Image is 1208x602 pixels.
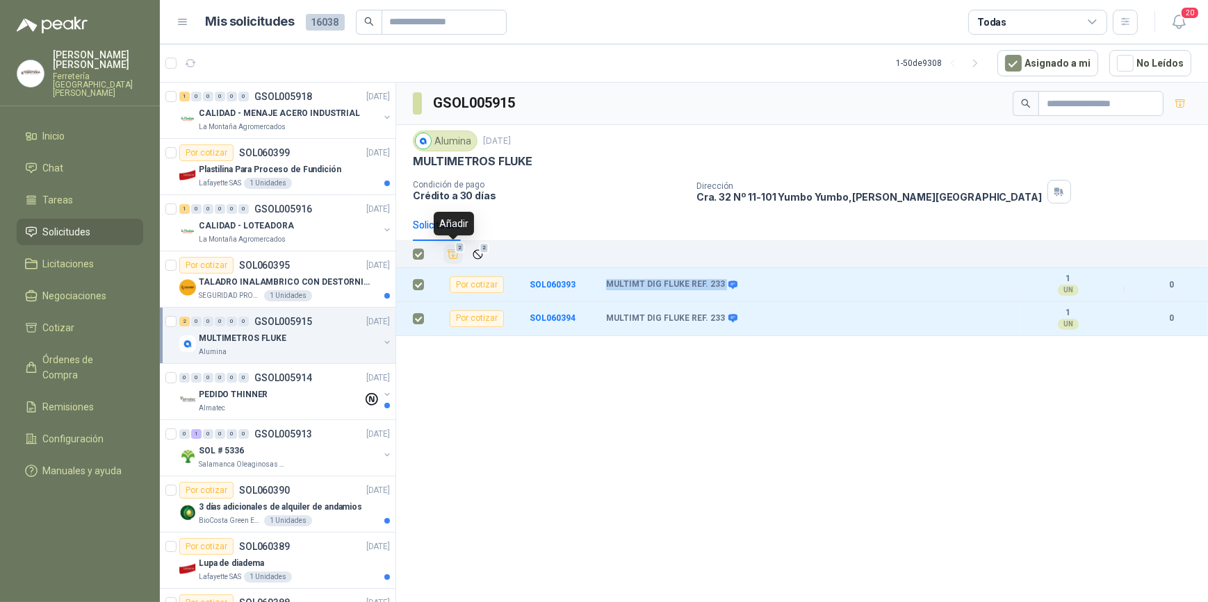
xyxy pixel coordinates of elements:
[977,15,1006,30] div: Todas
[366,259,390,272] p: [DATE]
[179,538,234,555] div: Por cotizar
[450,310,504,327] div: Por cotizar
[696,181,1042,191] p: Dirección
[199,444,244,458] p: SOL # 5336
[1152,278,1191,292] b: 0
[17,187,143,213] a: Tareas
[203,429,213,439] div: 0
[1020,308,1116,319] b: 1
[238,429,249,439] div: 0
[203,92,213,101] div: 0
[364,17,374,26] span: search
[997,50,1098,76] button: Asignado a mi
[17,251,143,277] a: Licitaciones
[43,320,75,335] span: Cotizar
[199,234,286,245] p: La Montaña Agromercados
[215,92,225,101] div: 0
[238,92,249,101] div: 0
[17,283,143,309] a: Negociaciones
[238,204,249,214] div: 0
[227,204,237,214] div: 0
[191,429,202,439] div: 1
[254,92,312,101] p: GSOL005918
[366,428,390,441] p: [DATE]
[1020,274,1116,285] b: 1
[530,280,576,290] a: SOL060393
[455,242,465,253] span: 2
[227,429,237,439] div: 0
[264,290,312,301] div: 1 Unidades
[366,371,390,385] p: [DATE]
[199,501,362,514] p: 3 días adicionales de alquiler de andamios
[179,279,196,296] img: Company Logo
[160,251,395,308] a: Por cotizarSOL060395[DATE] Company LogoTALADRO INALAMBRICO CON DESTORNILLADOR DE ESTRIASEGURIDAD ...
[606,313,725,324] b: MULTIMT DIG FLUKE REF. 233
[179,257,234,274] div: Por cotizar
[43,399,95,415] span: Remisiones
[227,92,237,101] div: 0
[17,219,143,245] a: Solicitudes
[199,219,294,233] p: CALIDAD - LOTEADORA
[264,515,312,526] div: 1 Unidades
[43,256,95,271] span: Licitaciones
[366,203,390,216] p: [DATE]
[413,180,685,190] p: Condición de pago
[696,191,1042,203] p: Cra. 32 Nº 11-101 Yumbo Yumbo , [PERSON_NAME][GEOGRAPHIC_DATA]
[366,90,390,103] p: [DATE]
[179,369,393,414] a: 0 0 0 0 0 0 GSOL005914[DATE] Company LogoPEDIDO THINNERAlmatec
[53,50,143,69] p: [PERSON_NAME] [PERSON_NAME]
[179,448,196,465] img: Company Logo
[17,346,143,388] a: Órdenes de Compra
[43,160,64,176] span: Chat
[254,204,312,214] p: GSOL005916
[896,52,986,74] div: 1 - 50 de 9308
[450,276,504,293] div: Por cotizar
[203,204,213,214] div: 0
[483,135,511,148] p: [DATE]
[416,133,431,149] img: Company Logo
[43,431,104,446] span: Configuración
[433,92,517,114] h3: GSOL005915
[199,163,341,176] p: Plastilina Para Proceso de Fundición
[239,542,290,551] p: SOL060389
[179,429,190,439] div: 0
[1152,312,1191,325] b: 0
[1021,99,1031,108] span: search
[179,223,196,240] img: Company Logo
[43,352,130,383] span: Órdenes de Compra
[413,190,685,201] p: Crédito a 30 días
[1109,50,1191,76] button: No Leídos
[179,167,196,183] img: Company Logo
[179,201,393,245] a: 1 0 0 0 0 0 GSOL005916[DATE] Company LogoCALIDAD - LOTEADORALa Montaña Agromercados
[199,178,241,189] p: Lafayette SAS
[43,288,107,303] span: Negociaciones
[413,217,461,233] div: Solicitudes
[215,317,225,326] div: 0
[43,128,65,144] span: Inicio
[17,123,143,149] a: Inicio
[206,12,295,32] h1: Mis solicitudes
[443,244,463,264] button: Añadir
[179,335,196,352] img: Company Logo
[199,346,227,358] p: Alumina
[366,484,390,497] p: [DATE]
[17,60,44,87] img: Company Logo
[179,392,196,408] img: Company Logo
[199,571,241,583] p: Lafayette SAS
[179,313,393,358] a: 2 0 0 0 0 0 GSOL005915[DATE] Company LogoMULTIMETROS FLUKEAlumina
[1058,319,1079,330] div: UN
[238,373,249,383] div: 0
[1180,6,1200,19] span: 20
[199,459,286,470] p: Salamanca Oleaginosas SAS
[199,388,268,401] p: PEDIDO THINNER
[413,154,532,169] p: MULTIMETROS FLUKE
[238,317,249,326] div: 0
[179,560,196,577] img: Company Logo
[244,178,292,189] div: 1 Unidades
[191,317,202,326] div: 0
[179,88,393,133] a: 1 0 0 0 0 0 GSOL005918[DATE] Company LogoCALIDAD - MENAJE ACERO INDUSTRIALLa Montaña Agromercados
[530,313,576,323] a: SOL060394
[244,571,292,583] div: 1 Unidades
[179,482,234,499] div: Por cotizar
